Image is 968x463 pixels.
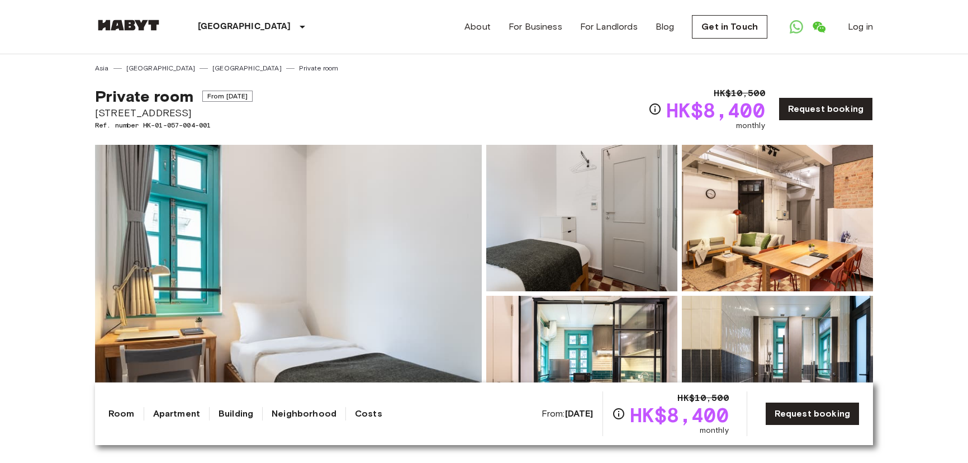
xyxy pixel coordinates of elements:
b: [DATE] [565,408,594,419]
a: Open WhatsApp [785,16,808,38]
img: Marketing picture of unit HK-01-057-004-001 [95,145,482,442]
img: Picture of unit HK-01-057-004-001 [486,296,677,442]
img: Picture of unit HK-01-057-004-001 [682,296,873,442]
a: Blog [656,20,675,34]
span: HK$8,400 [666,100,765,120]
a: Request booking [779,97,873,121]
span: From: [542,408,594,420]
img: Picture of unit HK-01-057-004-001 [486,145,677,291]
span: [STREET_ADDRESS] [95,106,253,120]
span: HK$10,500 [677,391,728,405]
a: Neighborhood [272,407,336,421]
a: For Business [509,20,562,34]
span: monthly [700,425,729,436]
a: Request booking [765,402,860,426]
a: Asia [95,63,109,73]
a: Private room [299,63,339,73]
a: [GEOGRAPHIC_DATA] [126,63,196,73]
a: Log in [848,20,873,34]
p: [GEOGRAPHIC_DATA] [198,20,291,34]
img: Picture of unit HK-01-057-004-001 [682,145,873,291]
span: monthly [736,120,765,131]
a: Building [219,407,253,421]
a: For Landlords [580,20,638,34]
a: Apartment [153,407,200,421]
a: About [464,20,491,34]
svg: Check cost overview for full price breakdown. Please note that discounts apply to new joiners onl... [612,407,625,421]
span: From [DATE] [202,91,253,102]
img: Habyt [95,20,162,31]
svg: Check cost overview for full price breakdown. Please note that discounts apply to new joiners onl... [648,102,662,116]
span: HK$8,400 [630,405,729,425]
a: Get in Touch [692,15,767,39]
a: [GEOGRAPHIC_DATA] [212,63,282,73]
a: Room [108,407,135,421]
span: Ref. number HK-01-057-004-001 [95,120,253,130]
a: Costs [355,407,382,421]
span: HK$10,500 [714,87,765,100]
a: Open WeChat [808,16,830,38]
span: Private room [95,87,193,106]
